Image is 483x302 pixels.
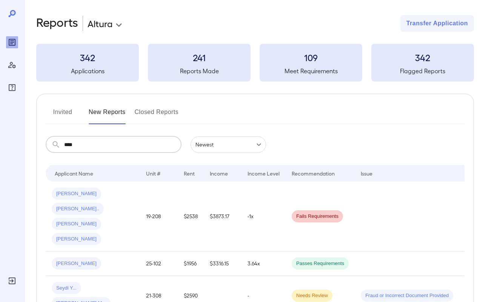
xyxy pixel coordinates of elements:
[89,106,126,124] button: New Reports
[191,136,266,153] div: Newest
[371,51,474,63] h3: 342
[148,51,251,63] h3: 241
[140,182,178,251] td: 19-208
[88,17,112,29] p: Altura
[292,213,343,220] span: Fails Requirements
[148,66,251,75] h5: Reports Made
[140,251,178,276] td: 25-102
[135,106,179,124] button: Closed Reports
[204,182,241,251] td: $3873.17
[260,66,362,75] h5: Meet Requirements
[241,182,286,251] td: -1x
[52,285,81,292] span: Seydi Y...
[292,260,349,267] span: Passes Requirements
[400,15,474,32] button: Transfer Application
[260,51,362,63] h3: 109
[292,292,332,299] span: Needs Review
[52,236,101,243] span: [PERSON_NAME]
[6,82,18,94] div: FAQ
[292,169,335,178] div: Recommendation
[184,169,196,178] div: Rent
[241,251,286,276] td: 3.64x
[36,51,139,63] h3: 342
[55,169,93,178] div: Applicant Name
[361,292,453,299] span: Fraud or Incorrect Document Provided
[36,44,474,82] summary: 342Applications241Reports Made109Meet Requirements342Flagged Reports
[371,66,474,75] h5: Flagged Reports
[52,205,104,213] span: [PERSON_NAME]..
[178,182,204,251] td: $2538
[6,275,18,287] div: Log Out
[210,169,228,178] div: Income
[6,59,18,71] div: Manage Users
[6,36,18,48] div: Reports
[46,106,80,124] button: Invited
[52,260,101,267] span: [PERSON_NAME]
[146,169,160,178] div: Unit #
[361,169,373,178] div: Issue
[52,190,101,197] span: [PERSON_NAME]
[52,220,101,228] span: [PERSON_NAME]
[178,251,204,276] td: $1956
[204,251,241,276] td: $3316.15
[248,169,280,178] div: Income Level
[36,66,139,75] h5: Applications
[36,15,78,32] h2: Reports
